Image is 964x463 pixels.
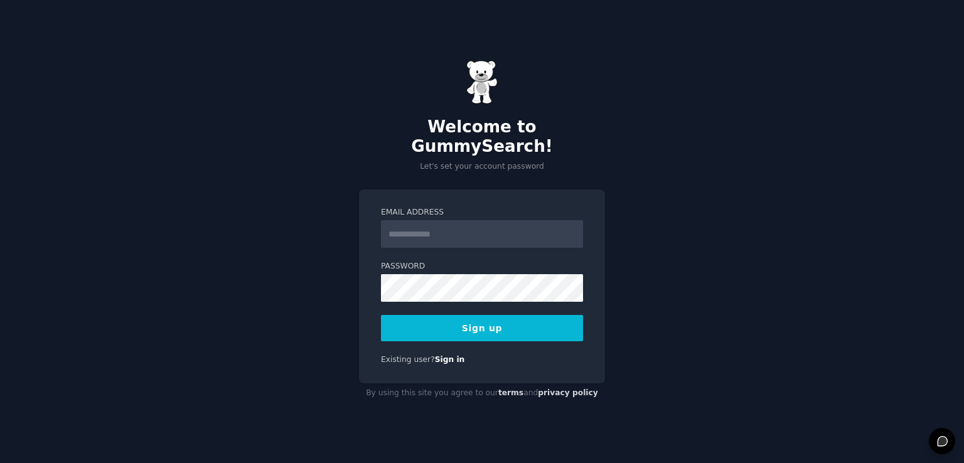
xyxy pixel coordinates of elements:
[498,388,523,397] a: terms
[359,383,605,403] div: By using this site you agree to our and
[381,261,583,272] label: Password
[381,207,583,218] label: Email Address
[466,60,498,104] img: Gummy Bear
[381,355,435,364] span: Existing user?
[359,161,605,173] p: Let's set your account password
[435,355,465,364] a: Sign in
[359,117,605,157] h2: Welcome to GummySearch!
[538,388,598,397] a: privacy policy
[381,315,583,341] button: Sign up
